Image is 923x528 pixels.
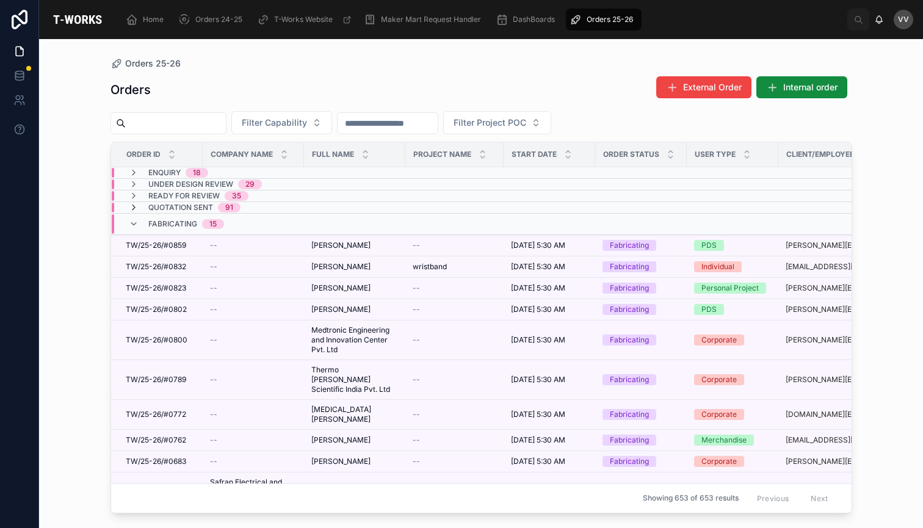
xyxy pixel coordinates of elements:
span: External Order [683,81,742,93]
span: Fabricating [148,219,197,229]
div: Corporate [701,374,737,385]
a: [DATE] 5:30 AM [511,457,588,466]
a: -- [210,283,297,293]
a: [PERSON_NAME] [311,240,398,250]
span: [DATE] 5:30 AM [511,457,565,466]
span: [PERSON_NAME] [311,305,371,314]
span: -- [210,262,217,272]
span: -- [413,410,420,419]
a: [DATE] 5:30 AM [511,375,588,385]
a: [PERSON_NAME] [311,435,398,445]
div: Fabricating [610,283,649,294]
span: Orders 25-26 [125,57,181,70]
a: [PERSON_NAME][EMAIL_ADDRESS][DOMAIN_NAME] [786,335,894,345]
a: -- [210,240,297,250]
div: Fabricating [610,240,649,251]
span: Safran Electrical and Power India Private Limited. [210,477,297,507]
a: -- [210,335,297,345]
span: -- [413,375,420,385]
a: Thermo [PERSON_NAME] Scientific India Pvt. Ltd [311,365,398,394]
span: TW/25-26/#0772 [126,410,186,419]
div: PDS [701,240,717,251]
a: Home [122,9,172,31]
span: Maker Mart Request Handler [381,15,481,24]
span: [PERSON_NAME] [311,283,371,293]
div: Fabricating [610,409,649,420]
a: [EMAIL_ADDRESS][DOMAIN_NAME] [786,262,894,272]
span: -- [413,240,420,250]
div: Individual [701,261,734,272]
a: [PERSON_NAME][EMAIL_ADDRESS][PERSON_NAME][DOMAIN_NAME] [786,375,894,385]
div: PDS [701,304,717,315]
span: TW/25-26/#0859 [126,240,186,250]
span: -- [210,457,217,466]
a: PDS [694,240,771,251]
button: Select Button [231,111,332,134]
span: [DATE] 5:30 AM [511,410,565,419]
a: [PERSON_NAME][EMAIL_ADDRESS][DOMAIN_NAME] [786,240,894,250]
span: Enquiry [148,168,181,178]
span: Start Date [512,150,557,159]
span: TW/25-26/#0823 [126,283,186,293]
a: [DATE] 5:30 AM [511,262,588,272]
div: 29 [245,179,255,189]
a: -- [210,457,297,466]
a: Fabricating [603,283,679,294]
a: TW/25-26/#0823 [126,283,195,293]
a: [PERSON_NAME] [311,283,398,293]
div: Fabricating [610,435,649,446]
a: -- [210,435,297,445]
span: Company Name [211,150,273,159]
a: -- [413,305,496,314]
a: T-Works Website [253,9,358,31]
span: TW/25-26/#0683 [126,457,186,466]
span: TW/25-26/#0789 [126,375,186,385]
span: Filter Capability [242,117,307,129]
a: [DATE] 5:30 AM [511,410,588,419]
a: Fabricating [603,374,679,385]
span: TW/25-26/#0802 [126,305,187,314]
a: TW/25-26/#0772 [126,410,195,419]
a: Orders 25-26 [110,57,181,70]
a: [PERSON_NAME][EMAIL_ADDRESS][DOMAIN_NAME] [786,283,894,293]
span: [PERSON_NAME] [311,457,371,466]
span: Internal order [783,81,838,93]
span: [DATE] 5:30 AM [511,335,565,345]
a: -- [413,410,496,419]
div: Fabricating [610,261,649,272]
div: Fabricating [610,304,649,315]
span: Full Name [312,150,354,159]
a: TW/25-26/#0802 [126,305,195,314]
a: [MEDICAL_DATA] [PERSON_NAME] [311,405,398,424]
a: [EMAIL_ADDRESS][DOMAIN_NAME] [786,435,894,445]
a: Fabricating [603,240,679,251]
a: Fabricating [603,409,679,420]
div: Personal Project [701,283,759,294]
a: TW/25-26/#0683 [126,457,195,466]
span: -- [210,305,217,314]
div: Corporate [701,409,737,420]
span: [DATE] 5:30 AM [511,305,565,314]
span: [DATE] 5:30 AM [511,283,565,293]
span: Filter Project POC [454,117,526,129]
span: -- [210,283,217,293]
span: -- [413,335,420,345]
a: [DATE] 5:30 AM [511,435,588,445]
a: [PERSON_NAME][EMAIL_ADDRESS][DOMAIN_NAME] [786,305,894,314]
a: [DATE] 5:30 AM [511,335,588,345]
a: Corporate [694,409,771,420]
span: Orders 24-25 [195,15,242,24]
a: Medtronic Engineering and Innovation Center Pvt. Ltd [311,325,398,355]
button: Select Button [443,111,551,134]
span: [DATE] 5:30 AM [511,262,565,272]
div: 18 [193,168,201,178]
a: [PERSON_NAME] [311,262,398,272]
a: Fabricating [603,304,679,315]
span: [PERSON_NAME] [311,262,371,272]
button: External Order [656,76,751,98]
div: Fabricating [610,456,649,467]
